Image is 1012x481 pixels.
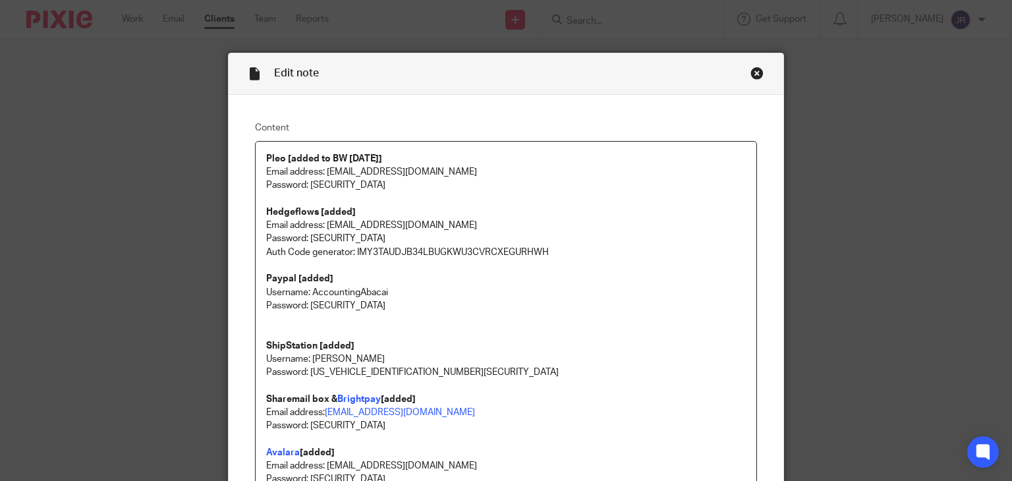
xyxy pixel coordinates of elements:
[266,419,746,432] p: Password: [SECURITY_DATA]
[266,459,746,472] p: Email address: [EMAIL_ADDRESS][DOMAIN_NAME]
[266,406,746,419] p: Email address:
[300,448,335,457] strong: [added]
[266,395,337,404] strong: Sharemail box &
[274,68,319,78] span: Edit note
[337,395,381,404] a: Brightpay
[266,154,382,163] strong: Pleo [added to BW [DATE]]
[266,366,746,379] p: Password: [US_VEHICLE_IDENTIFICATION_NUMBER][SECURITY_DATA]
[750,67,764,80] div: Close this dialog window
[266,286,746,299] p: Username: AccountingAbacai
[266,219,746,232] p: Email address: [EMAIL_ADDRESS][DOMAIN_NAME]
[266,448,300,457] a: Avalara
[381,395,416,404] strong: [added]
[325,408,475,417] a: [EMAIL_ADDRESS][DOMAIN_NAME]
[266,246,746,259] p: Auth Code generator: IMY3TAUDJB34LBUGKWU3CVRCXEGURHWH
[266,165,746,179] p: Email address: [EMAIL_ADDRESS][DOMAIN_NAME]
[266,232,746,245] p: Password: [SECURITY_DATA]
[255,121,758,134] label: Content
[266,353,746,366] p: Username: [PERSON_NAME]
[266,208,356,217] strong: Hedgeflows [added]
[266,179,746,192] p: Password: [SECURITY_DATA]
[266,299,746,312] p: Password: [SECURITY_DATA]
[266,274,333,283] strong: Paypal [added]
[266,341,354,351] strong: ShipStation [added]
